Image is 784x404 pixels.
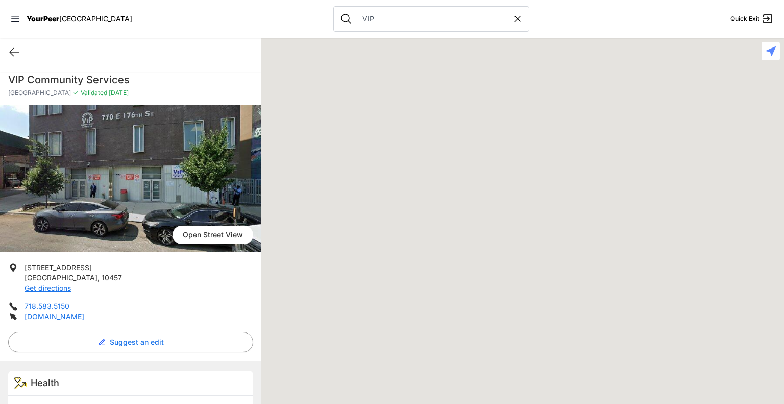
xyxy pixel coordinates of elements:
[59,14,132,23] span: [GEOGRAPHIC_DATA]
[24,283,71,292] a: Get directions
[730,13,774,25] a: Quick Exit
[514,80,535,105] div: Bronx
[8,332,253,352] button: Suggest an edit
[24,273,97,282] span: [GEOGRAPHIC_DATA]
[173,226,253,244] span: Open Street View
[24,312,84,321] a: [DOMAIN_NAME]
[453,16,474,41] div: James J. Peters VA Medical Center
[27,14,59,23] span: YourPeer
[730,15,759,23] span: Quick Exit
[356,14,512,24] input: Search
[24,302,69,311] a: 718.583.5150
[31,377,59,388] span: Health
[511,150,532,174] div: Vida Guidance Center
[24,263,92,272] span: [STREET_ADDRESS]
[97,273,100,282] span: ,
[81,89,107,97] span: Validated
[110,337,164,347] span: Suggest an edit
[8,73,253,87] h1: VIP Community Services
[528,228,549,252] div: Tremont
[107,89,129,97] span: [DATE]
[27,16,132,22] a: YourPeer[GEOGRAPHIC_DATA]
[102,273,122,282] span: 10457
[73,89,79,97] span: ✓
[8,89,71,97] span: [GEOGRAPHIC_DATA]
